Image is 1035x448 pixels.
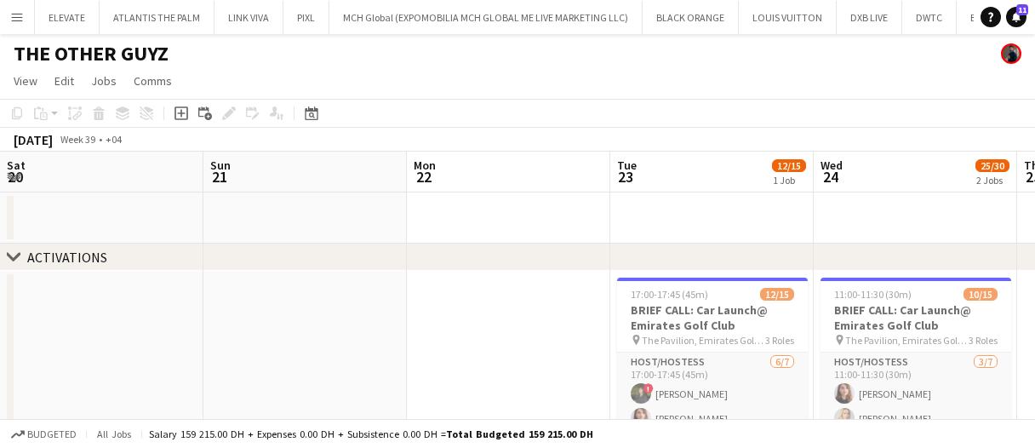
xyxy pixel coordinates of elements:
[56,133,99,146] span: Week 39
[35,1,100,34] button: ELEVATE
[7,70,44,92] a: View
[617,158,637,173] span: Tue
[106,133,122,146] div: +04
[210,158,231,173] span: Sun
[964,288,998,301] span: 10/15
[127,70,179,92] a: Comms
[739,1,837,34] button: LOUIS VUITTON
[48,70,81,92] a: Edit
[91,73,117,89] span: Jobs
[149,428,593,440] div: Salary 159 215.00 DH + Expenses 0.00 DH + Subsistence 0.00 DH =
[208,167,231,187] span: 21
[773,174,805,187] div: 1 Job
[617,302,808,333] h3: BRIEF CALL: Car Launch@ Emirates Golf Club
[100,1,214,34] button: ATLANTIS THE PALM
[976,174,1009,187] div: 2 Jobs
[27,428,77,440] span: Budgeted
[446,428,593,440] span: Total Budgeted 159 215.00 DH
[1016,4,1028,15] span: 11
[14,41,169,66] h1: THE OTHER GUYZ
[837,1,902,34] button: DXB LIVE
[643,1,739,34] button: BLACK ORANGE
[7,158,26,173] span: Sat
[765,334,794,347] span: 3 Roles
[4,167,26,187] span: 20
[134,73,172,89] span: Comms
[975,159,1009,172] span: 25/30
[760,288,794,301] span: 12/15
[969,334,998,347] span: 3 Roles
[1001,43,1021,64] app-user-avatar: Mohamed Arafa
[821,158,843,173] span: Wed
[615,167,637,187] span: 23
[772,159,806,172] span: 12/15
[27,249,107,266] div: ACTIVATIONS
[84,70,123,92] a: Jobs
[9,425,79,444] button: Budgeted
[834,288,912,301] span: 11:00-11:30 (30m)
[14,131,53,148] div: [DATE]
[329,1,643,34] button: MCH Global (EXPOMOBILIA MCH GLOBAL ME LIVE MARKETING LLC)
[845,334,969,347] span: The Pavilion, Emirates Golf Club
[414,158,436,173] span: Mon
[283,1,329,34] button: PIXL
[902,1,957,34] button: DWTC
[642,334,765,347] span: The Pavilion, Emirates Golf Club
[631,288,708,301] span: 17:00-17:45 (45m)
[94,428,134,440] span: All jobs
[54,73,74,89] span: Edit
[14,73,37,89] span: View
[411,167,436,187] span: 22
[821,302,1011,333] h3: BRIEF CALL: Car Launch@ Emirates Golf Club
[643,383,654,393] span: !
[1006,7,1026,27] a: 11
[214,1,283,34] button: LINK VIVA
[818,167,843,187] span: 24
